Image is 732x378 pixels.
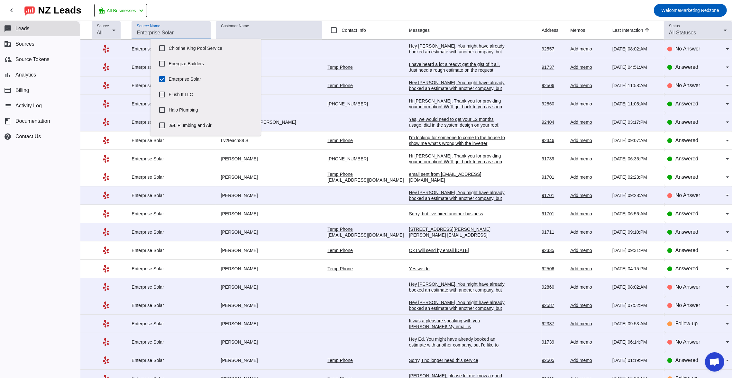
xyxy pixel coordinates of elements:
div: Open chat [705,352,724,372]
div: Enterprise Solar [132,64,210,70]
div: Add memo [570,83,607,88]
div: Enterprise Solar [132,248,210,253]
a: Temp Phone [327,358,353,363]
div: [PERSON_NAME] [216,248,312,253]
span: Answered [675,138,698,143]
div: Enterprise Solar [132,302,210,308]
mat-icon: Yelp [102,63,110,71]
span: No Answer [675,339,700,345]
div: Enterprise Solar [132,156,210,162]
div: 91701 [542,174,565,180]
div: [DATE] 08:02:AM [612,284,659,290]
mat-icon: business [4,40,12,48]
div: Lv2teach88 S. [216,138,312,143]
div: 91701 [542,193,565,198]
div: 92506 [542,83,565,88]
div: Ok I will send by email [DATE] [409,248,506,253]
div: Add memo [570,138,607,143]
a: Temp Phone [327,65,353,70]
span: Answered [675,156,698,161]
div: Hi [PERSON_NAME], Thank you for providing your information! We'll get back to you as soon as poss... [409,98,506,115]
span: All Businesses [107,6,136,15]
div: Add memo [570,357,607,363]
a: Temp Phone [327,138,353,143]
div: It was a pleasure speaking with you [PERSON_NAME]! My email is [PERSON_NAME][EMAIL_ADDRESS][DOMAI... [409,318,506,341]
div: Add memo [570,46,607,52]
div: Hey [PERSON_NAME], You might have already booked an estimate with another company, but I'd like t... [409,80,506,109]
div: 92346 [542,138,565,143]
div: [PERSON_NAME] [216,174,312,180]
div: 92557 [542,46,565,52]
span: Billing [15,87,29,93]
span: Answered [675,229,698,235]
div: Add memo [570,193,607,198]
div: Add memo [570,174,607,180]
div: Hi [PERSON_NAME], Thank you for providing your information! We'll get back to you as soon as poss... [409,153,506,176]
div: Add memo [570,119,607,125]
div: [DATE] 06:56:AM [612,211,659,217]
span: Marketing Redzone [662,6,719,15]
div: [PERSON_NAME] [216,156,312,162]
div: Add memo [570,339,607,345]
button: WelcomeMarketing Redzone [654,4,727,17]
span: Answered [675,101,698,106]
div: Enterprise Solar [132,339,210,345]
mat-label: Customer Name [221,24,249,28]
mat-icon: Yelp [102,155,110,163]
label: Enterprise Solar [169,72,255,86]
div: Hey [PERSON_NAME], You might have already booked an estimate with another company, but I'd like t... [409,281,506,310]
div: [PERSON_NAME] [PERSON_NAME] [216,119,312,125]
mat-icon: Yelp [102,45,110,53]
div: 92506 [542,266,565,272]
mat-icon: Yelp [102,301,110,309]
a: Temp Phone [327,227,353,232]
div: Add memo [570,229,607,235]
div: [PERSON_NAME] [216,266,312,272]
div: Enterprise Solar [132,174,210,180]
span: Sources [15,41,34,47]
a: [PHONE_NUMBER] [327,101,368,106]
mat-icon: Yelp [102,283,110,291]
div: Enterprise Solar [132,138,210,143]
div: 92860 [542,101,565,107]
span: No Answer [675,302,700,308]
div: Hey Ed, You might have already booked an estimate with another company, but I'd like to provide y... [409,336,506,365]
div: Enterprise Solar [132,83,210,88]
div: [DATE] 06:36:PM [612,156,659,162]
div: Add memo [570,101,607,107]
mat-icon: Yelp [102,247,110,254]
mat-icon: Yelp [102,82,110,89]
mat-icon: Yelp [102,118,110,126]
a: [EMAIL_ADDRESS][DOMAIN_NAME] [327,232,404,238]
mat-icon: payment [4,86,12,94]
div: Add memo [570,302,607,308]
div: Add memo [570,266,607,272]
div: email sent from [EMAIL_ADDRESS][DOMAIN_NAME] [409,171,506,183]
mat-icon: Yelp [102,228,110,236]
div: [DATE] 09:31:PM [612,248,659,253]
div: [DATE] 09:07:AM [612,138,659,143]
mat-icon: Yelp [102,100,110,108]
div: Enterprise Solar [132,193,210,198]
div: Add memo [570,156,607,162]
div: Hey [PERSON_NAME], You might have already booked an estimate with another company, but I'd like t... [409,190,506,219]
mat-icon: Yelp [102,356,110,364]
th: Memos [570,21,612,40]
div: Yes, we would need to get your 12 months usage, dial in the system design on your roof, then I ca... [409,116,506,134]
label: Contact Info [340,27,366,33]
div: 92505 [542,357,565,363]
div: [DATE] 09:28:AM [612,193,659,198]
div: 92404 [542,119,565,125]
span: book [4,117,12,125]
mat-icon: Yelp [102,265,110,273]
label: Chlorine King Pool Service [169,41,255,55]
a: Temp Phone [327,172,353,177]
span: Answered [675,174,698,180]
div: 92335 [542,248,565,253]
span: Source Tokens [15,57,50,62]
mat-icon: location_city [98,7,105,14]
div: [STREET_ADDRESS][PERSON_NAME][PERSON_NAME] [EMAIL_ADDRESS][DOMAIN_NAME] Thank you [409,226,506,244]
div: [PERSON_NAME] [216,64,312,70]
span: Answered [675,119,698,125]
div: [DATE] 11:58:AM [612,83,659,88]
